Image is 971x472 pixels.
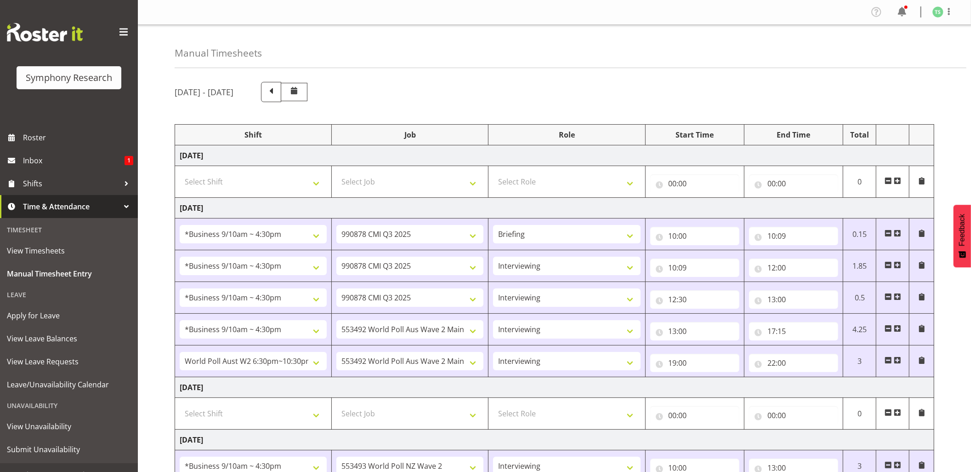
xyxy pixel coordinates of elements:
div: Shift [180,129,327,140]
button: Feedback - Show survey [954,205,971,267]
span: Manual Timesheet Entry [7,267,131,281]
a: Submit Unavailability [2,438,136,461]
input: Click to select... [749,174,838,193]
span: View Unavailability [7,420,131,433]
span: Apply for Leave [7,309,131,322]
input: Click to select... [650,174,739,193]
td: 0 [843,166,876,198]
td: 4.25 [843,314,876,345]
div: Role [493,129,640,140]
input: Click to select... [650,354,739,372]
span: Roster [23,131,133,144]
div: Unavailability [2,396,136,415]
td: 0 [843,398,876,430]
span: Submit Unavailability [7,443,131,456]
td: 1.85 [843,250,876,282]
div: End Time [749,129,838,140]
input: Click to select... [650,290,739,309]
div: Timesheet [2,220,136,239]
input: Click to select... [650,227,739,245]
span: Leave/Unavailability Calendar [7,378,131,391]
input: Click to select... [749,354,838,372]
div: Symphony Research [26,71,112,85]
img: Rosterit website logo [7,23,83,41]
div: Job [336,129,483,140]
a: Manual Timesheet Entry [2,262,136,285]
input: Click to select... [650,322,739,340]
td: [DATE] [175,145,934,166]
input: Click to select... [650,406,739,425]
td: [DATE] [175,430,934,450]
img: tanya-stebbing1954.jpg [932,6,943,17]
h4: Manual Timesheets [175,48,262,58]
td: 0.5 [843,282,876,314]
input: Click to select... [749,290,838,309]
a: Apply for Leave [2,304,136,327]
span: Time & Attendance [23,200,119,213]
a: View Unavailability [2,415,136,438]
td: 3 [843,345,876,377]
a: View Timesheets [2,239,136,262]
input: Click to select... [749,322,838,340]
td: [DATE] [175,377,934,398]
div: Start Time [650,129,739,140]
div: Total [848,129,871,140]
td: 0.15 [843,219,876,250]
span: Shifts [23,177,119,190]
td: [DATE] [175,198,934,219]
span: View Leave Requests [7,355,131,368]
a: View Leave Balances [2,327,136,350]
a: View Leave Requests [2,350,136,373]
h5: [DATE] - [DATE] [175,87,233,97]
input: Click to select... [749,259,838,277]
span: View Timesheets [7,244,131,258]
span: View Leave Balances [7,332,131,345]
span: Inbox [23,154,125,167]
a: Leave/Unavailability Calendar [2,373,136,396]
span: 1 [125,156,133,165]
input: Click to select... [650,259,739,277]
div: Leave [2,285,136,304]
input: Click to select... [749,406,838,425]
input: Click to select... [749,227,838,245]
span: Feedback [958,214,966,246]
